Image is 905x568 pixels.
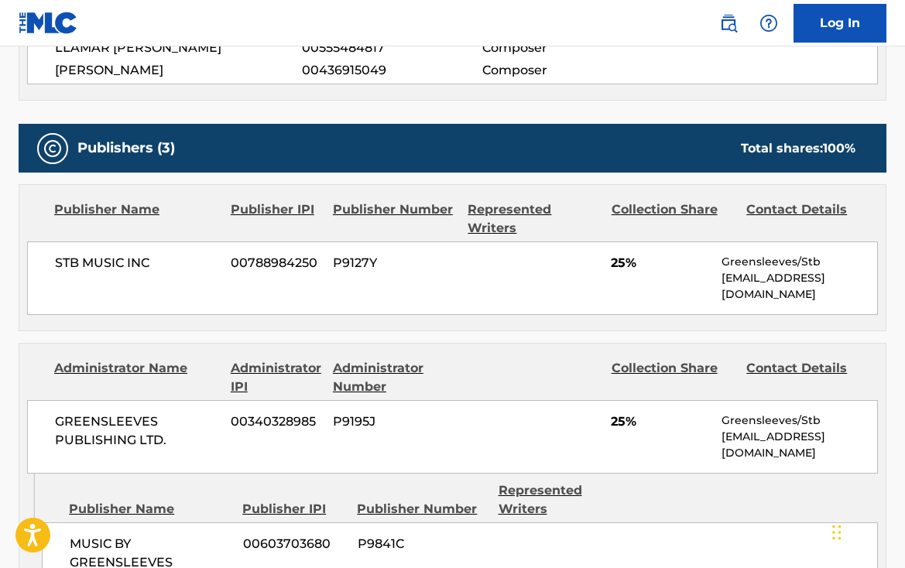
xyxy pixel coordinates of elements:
[722,429,877,461] p: [EMAIL_ADDRESS][DOMAIN_NAME]
[302,61,483,80] span: 00436915049
[741,139,855,158] div: Total shares:
[482,39,646,57] span: Composer
[19,12,78,34] img: MLC Logo
[722,412,877,429] p: Greensleeves/Stb
[823,141,855,156] span: 100 %
[746,359,870,396] div: Contact Details
[333,412,456,431] span: P9195J
[231,254,321,272] span: 00788984250
[242,500,345,518] div: Publisher IPI
[482,61,646,80] span: Composer
[832,509,842,556] div: Drag
[746,200,870,238] div: Contact Details
[499,481,628,518] div: Represented Writers
[302,39,483,57] span: 00555484817
[611,254,709,272] span: 25%
[55,412,219,450] span: GREENSLEEVES PUBLISHING LTD.
[719,14,738,33] img: search
[612,200,735,238] div: Collection Share
[231,412,321,431] span: 00340328985
[722,254,877,270] p: Greensleeves/Stb
[231,200,321,238] div: Publisher IPI
[54,359,219,396] div: Administrator Name
[828,494,905,568] iframe: Chat Widget
[55,39,302,57] span: LLAMAR [PERSON_NAME]
[55,254,219,272] span: STB MUSIC INC
[759,14,778,33] img: help
[611,412,709,431] span: 25%
[43,139,62,158] img: Publishers
[358,535,487,553] span: P9841C
[231,359,321,396] div: Administrator IPI
[357,500,486,518] div: Publisher Number
[722,270,877,303] p: [EMAIL_ADDRESS][DOMAIN_NAME]
[54,200,219,238] div: Publisher Name
[55,61,302,80] span: [PERSON_NAME]
[243,535,346,553] span: 00603703680
[468,200,599,238] div: Represented Writers
[333,200,457,238] div: Publisher Number
[794,4,886,43] a: Log In
[333,254,456,272] span: P9127Y
[713,8,744,39] a: Public Search
[753,8,784,39] div: Help
[69,500,231,518] div: Publisher Name
[77,139,175,157] h5: Publishers (3)
[612,359,735,396] div: Collection Share
[333,359,457,396] div: Administrator Number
